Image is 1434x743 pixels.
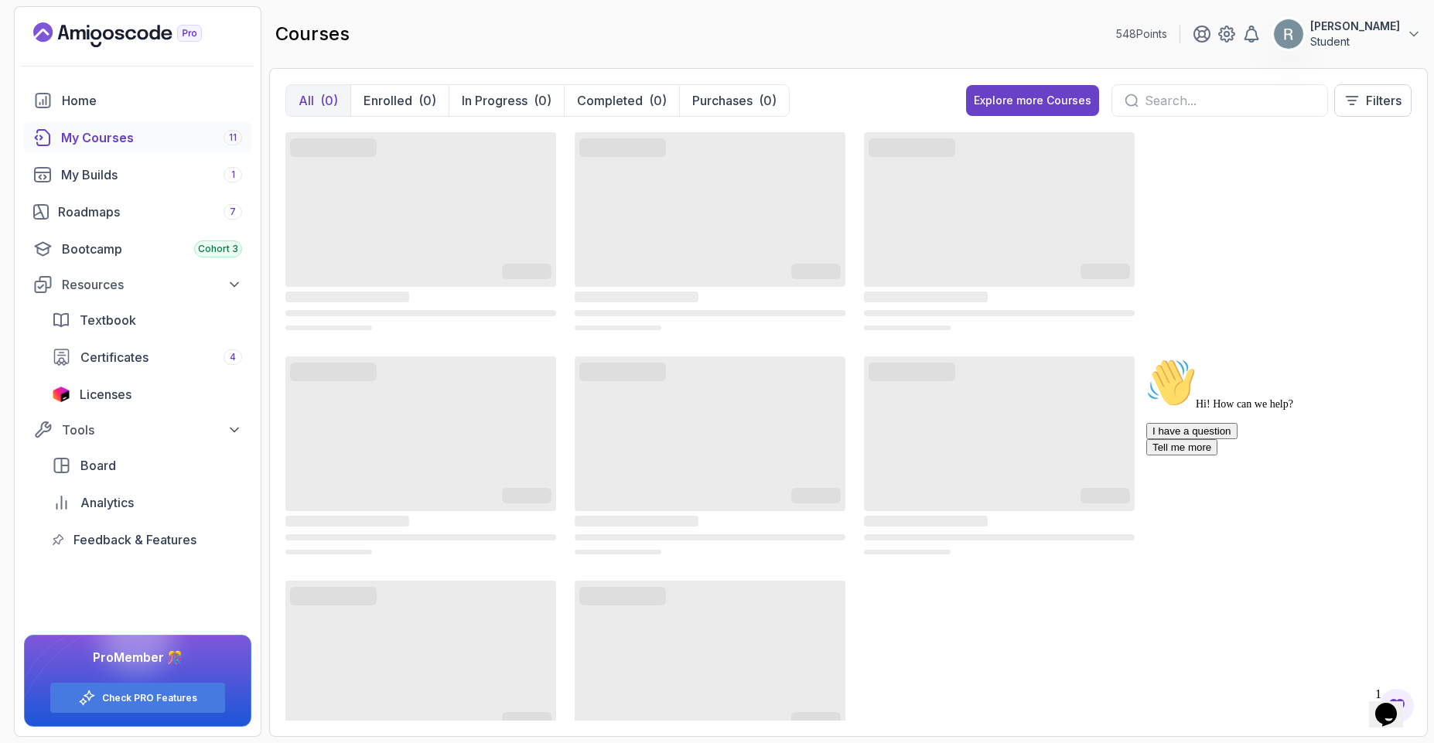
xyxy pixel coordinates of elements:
span: 4 [230,351,236,363]
div: My Courses [61,128,242,147]
div: Home [62,91,242,110]
p: [PERSON_NAME] [1310,19,1400,34]
span: ‌ [864,516,988,527]
button: user profile image[PERSON_NAME]Student [1273,19,1422,49]
p: Enrolled [364,91,412,110]
div: Explore more Courses [974,93,1091,108]
span: ‌ [579,590,666,602]
span: 1 [231,169,235,181]
span: ‌ [285,325,372,330]
span: Textbook [80,311,136,329]
span: ‌ [575,132,845,287]
span: ‌ [575,291,698,302]
img: jetbrains icon [52,387,70,402]
span: ‌ [290,366,377,378]
div: card loading ui [575,129,845,335]
span: Board [80,456,116,475]
span: Feedback & Features [73,530,196,549]
span: ‌ [290,590,377,602]
p: In Progress [462,91,528,110]
img: :wave: [6,6,56,56]
button: In Progress(0) [449,85,564,116]
p: Filters [1366,91,1402,110]
span: 7 [230,206,236,218]
h2: courses [275,22,350,46]
span: Analytics [80,493,134,512]
span: ‌ [502,715,551,728]
span: ‌ [285,581,556,735]
span: ‌ [791,491,841,503]
span: Hi! How can we help? [6,46,153,58]
span: ‌ [575,310,845,316]
div: Roadmaps [58,203,242,221]
span: Certificates [80,348,149,366]
iframe: chat widget [1140,352,1419,673]
span: ‌ [1081,491,1130,503]
button: Completed(0) [564,85,679,116]
div: (0) [418,91,436,110]
p: Student [1310,34,1400,49]
a: builds [24,159,251,190]
span: ‌ [575,325,661,330]
a: certificates [43,342,251,373]
span: ‌ [579,366,666,378]
div: 👋Hi! How can we help?I have a questionTell me more [6,6,285,104]
button: Enrolled(0) [350,85,449,116]
div: Bootcamp [62,240,242,258]
span: ‌ [864,310,1135,316]
span: ‌ [575,581,845,735]
span: ‌ [285,534,556,540]
a: bootcamp [24,233,251,264]
div: card loading ui [864,353,1135,559]
div: (0) [759,91,777,110]
div: card loading ui [864,129,1135,335]
iframe: chat widget [1369,681,1419,728]
div: (0) [534,91,551,110]
div: (0) [320,91,338,110]
span: ‌ [502,491,551,503]
span: ‌ [579,141,666,154]
span: ‌ [864,291,988,302]
span: ‌ [791,267,841,279]
a: analytics [43,487,251,518]
button: Check PRO Features [50,682,226,714]
span: ‌ [285,132,556,287]
div: card loading ui [575,353,845,559]
a: Check PRO Features [102,692,197,704]
span: Licenses [80,385,131,404]
div: card loading ui [285,129,556,335]
button: Tools [24,416,251,444]
span: ‌ [575,516,698,527]
p: Purchases [692,91,753,110]
a: licenses [43,379,251,410]
div: My Builds [61,165,242,184]
span: ‌ [791,715,841,728]
span: ‌ [285,550,372,554]
button: Resources [24,271,251,298]
span: ‌ [1081,267,1130,279]
span: 11 [229,131,237,144]
button: Explore more Courses [966,85,1099,116]
p: 548 Points [1116,26,1167,42]
button: Purchases(0) [679,85,789,116]
a: courses [24,122,251,153]
span: ‌ [575,550,661,554]
a: roadmaps [24,196,251,227]
span: ‌ [285,516,409,527]
button: All(0) [286,85,350,116]
button: I have a question [6,71,97,87]
a: feedback [43,524,251,555]
span: ‌ [869,141,955,154]
span: ‌ [869,366,955,378]
span: ‌ [864,534,1135,540]
button: Tell me more [6,87,77,104]
a: Landing page [33,22,237,47]
span: ‌ [864,550,951,554]
div: (0) [649,91,667,110]
a: home [24,85,251,116]
div: Resources [62,275,242,294]
span: ‌ [575,356,845,511]
span: ‌ [575,534,845,540]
